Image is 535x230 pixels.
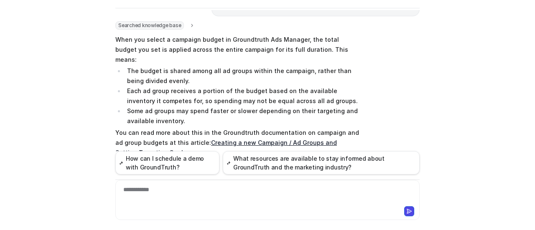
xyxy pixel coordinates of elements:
[125,106,360,126] li: Some ad groups may spend faster or slower depending on their targeting and available inventory.
[115,128,360,158] p: You can read more about this in the Groundtruth documentation on campaign and ad group budgets at...
[115,35,360,65] p: When you select a campaign budget in Groundtruth Ads Manager, the total budget you set is applied...
[223,151,420,174] button: What resources are available to stay informed about GroundTruth and the marketing industry?
[115,151,219,174] button: How can I schedule a demo with GroundTruth?
[115,21,184,30] span: Searched knowledge base
[125,66,360,86] li: The budget is shared among all ad groups within the campaign, rather than being divided evenly.
[125,86,360,106] li: Each ad group receives a portion of the budget based on the available inventory it competes for, ...
[115,139,337,156] a: Creating a new Campaign / Ad Groups and Setting Targeting Goal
